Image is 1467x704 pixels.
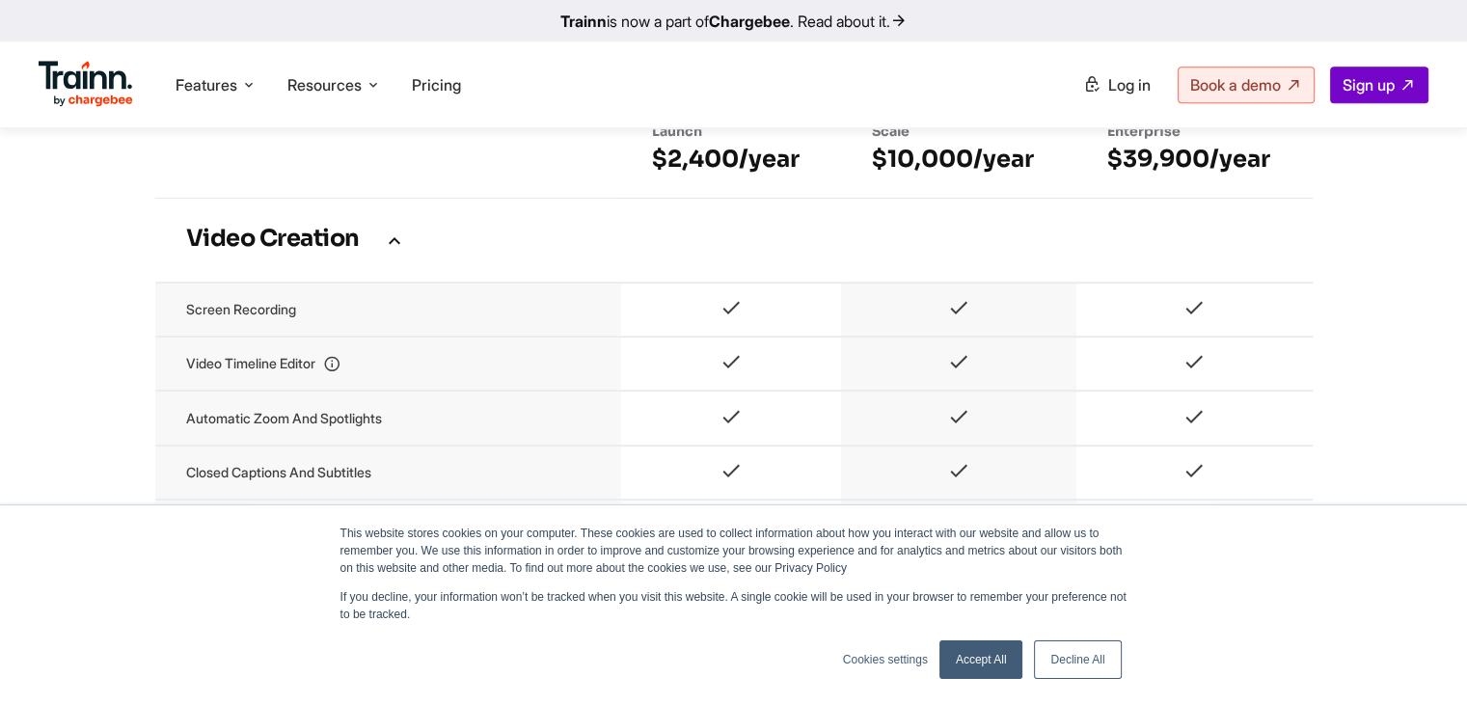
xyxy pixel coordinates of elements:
span: Features [176,74,237,95]
p: If you decline, your information won’t be tracked when you visit this website. A single cookie wi... [340,588,1127,623]
h6: $2,400/year [652,144,810,175]
span: Resources [287,74,362,95]
td: Screen recording [155,283,621,337]
a: Sign up [1330,67,1428,103]
b: Trainn [560,12,607,31]
h6: $10,000/year [872,144,1046,175]
p: This website stores cookies on your computer. These cookies are used to collect information about... [340,525,1127,577]
b: Chargebee [709,12,790,31]
a: Book a demo [1178,67,1315,103]
td: Custom backgrounds [155,500,621,554]
td: Video timeline editor [155,337,621,391]
span: Scale [872,122,910,140]
span: Sign up [1343,75,1395,95]
img: Trainn Logo [39,61,133,107]
span: Launch [652,122,702,140]
td: Automatic zoom and spotlights [155,391,621,445]
a: Log in [1072,68,1162,102]
a: Pricing [412,75,461,95]
span: Book a demo [1190,75,1281,95]
h6: $39,900/year [1107,144,1282,175]
a: Accept All [939,640,1023,679]
span: Log in [1108,75,1151,95]
span: Enterprise [1107,122,1181,140]
h3: Video Creation [186,230,1282,251]
a: Cookies settings [843,651,928,668]
td: Closed captions and subtitles [155,446,621,500]
a: Decline All [1034,640,1121,679]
